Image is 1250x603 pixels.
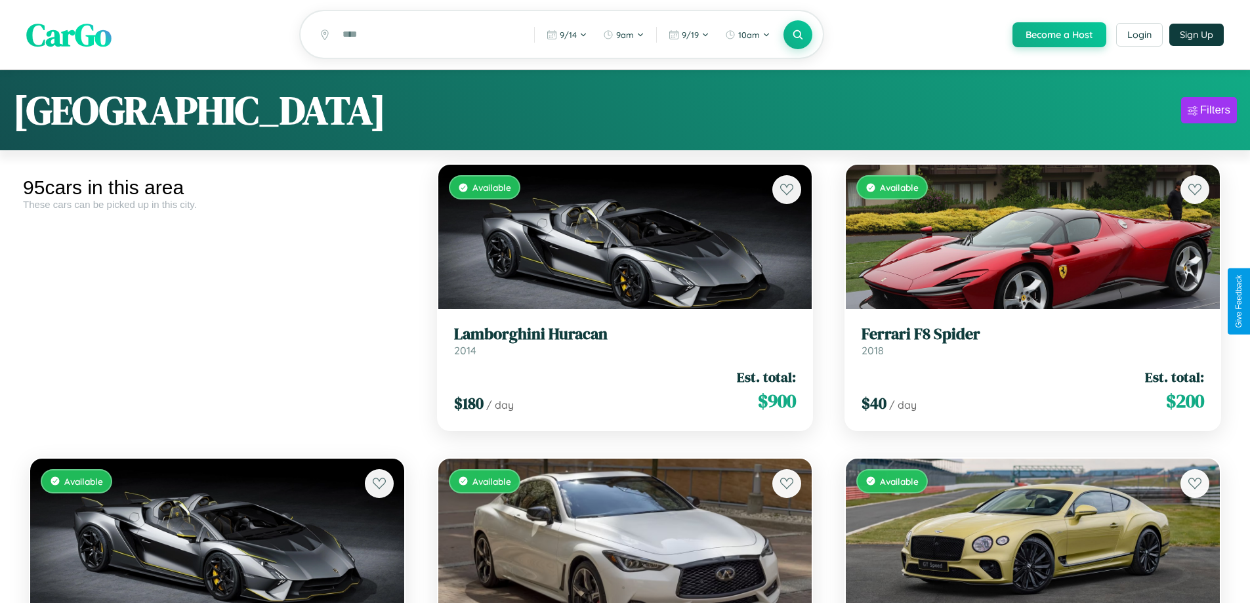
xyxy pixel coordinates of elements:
[1181,97,1237,123] button: Filters
[454,392,484,414] span: $ 180
[616,30,634,40] span: 9am
[1200,104,1230,117] div: Filters
[1169,24,1224,46] button: Sign Up
[758,388,796,414] span: $ 900
[862,344,884,357] span: 2018
[23,199,411,210] div: These cars can be picked up in this city.
[862,392,886,414] span: $ 40
[23,177,411,199] div: 95 cars in this area
[1012,22,1106,47] button: Become a Host
[1116,23,1163,47] button: Login
[454,325,797,344] h3: Lamborghini Huracan
[472,476,511,487] span: Available
[486,398,514,411] span: / day
[454,325,797,357] a: Lamborghini Huracan2014
[1166,388,1204,414] span: $ 200
[889,398,917,411] span: / day
[472,182,511,193] span: Available
[880,182,919,193] span: Available
[862,325,1204,344] h3: Ferrari F8 Spider
[662,24,716,45] button: 9/19
[13,83,386,137] h1: [GEOGRAPHIC_DATA]
[862,325,1204,357] a: Ferrari F8 Spider2018
[738,30,760,40] span: 10am
[540,24,594,45] button: 9/14
[880,476,919,487] span: Available
[1234,275,1243,328] div: Give Feedback
[682,30,699,40] span: 9 / 19
[596,24,651,45] button: 9am
[64,476,103,487] span: Available
[26,13,112,56] span: CarGo
[560,30,577,40] span: 9 / 14
[719,24,777,45] button: 10am
[1145,367,1204,386] span: Est. total:
[454,344,476,357] span: 2014
[737,367,796,386] span: Est. total:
